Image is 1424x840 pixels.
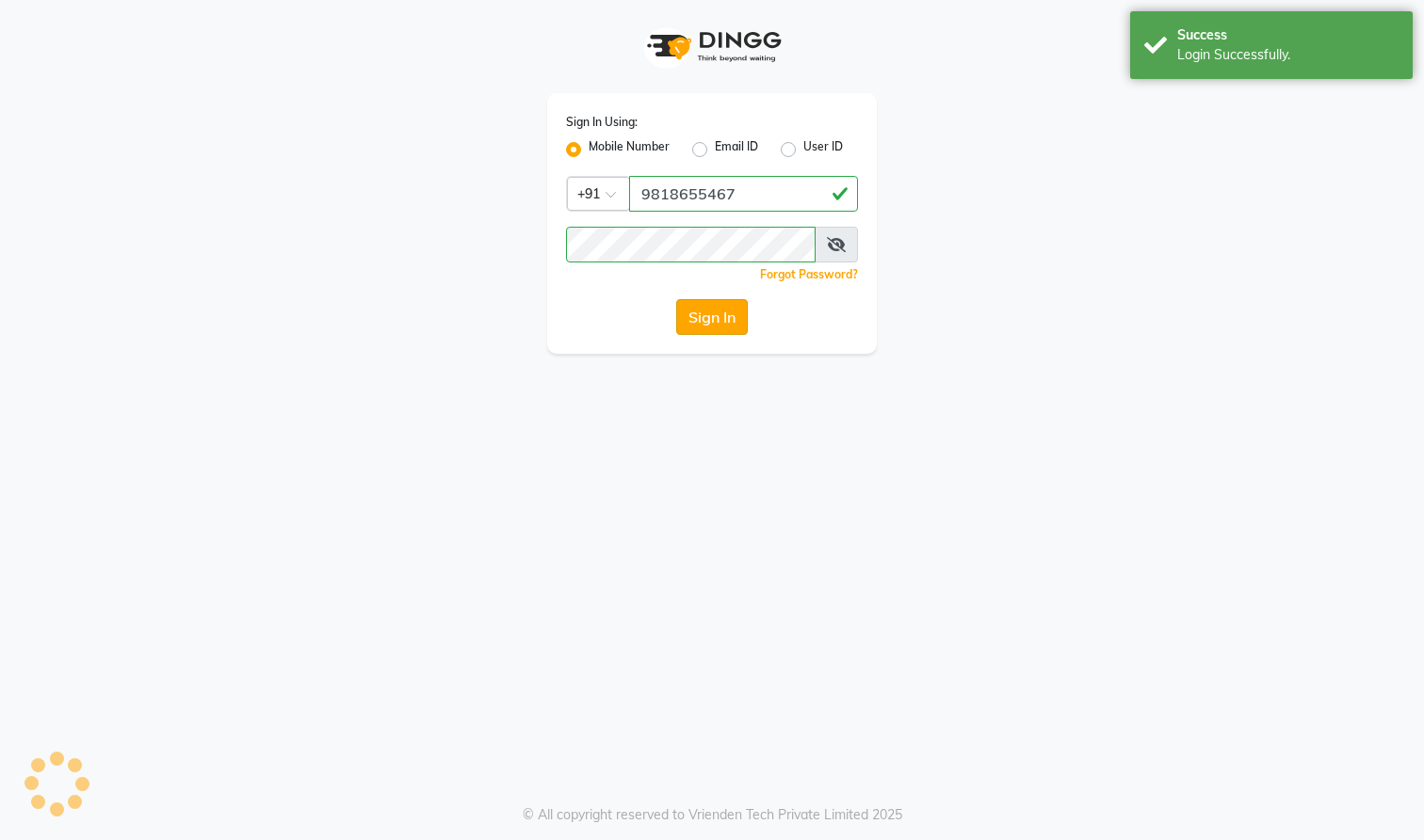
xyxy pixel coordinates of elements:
[589,138,670,161] label: Mobile Number
[1177,25,1399,45] div: Success
[637,19,787,74] img: logo1.svg
[760,267,858,281] a: Forgot Password?
[676,299,748,335] button: Sign In
[1177,45,1399,65] div: Login Successfully.
[715,138,758,161] label: Email ID
[566,227,816,262] input: Username
[566,114,638,131] label: Sign In Using:
[629,176,858,212] input: Username
[803,138,843,161] label: User ID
